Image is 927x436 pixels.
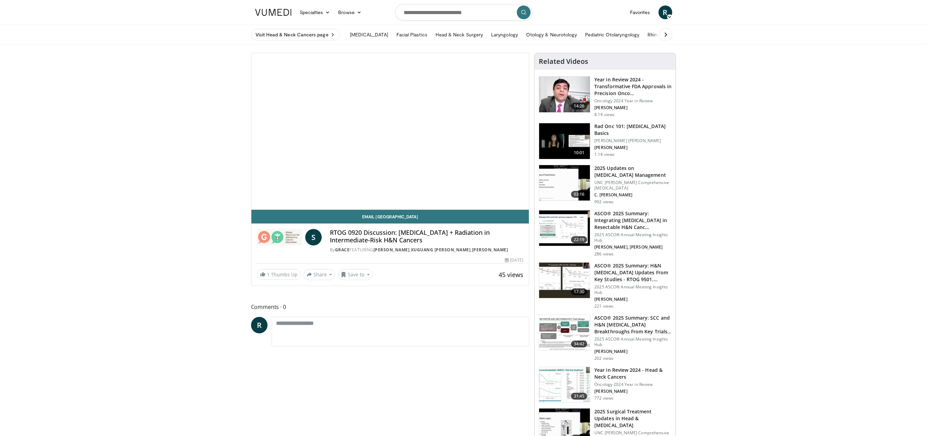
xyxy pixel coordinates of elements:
span: 45 views [499,271,523,279]
p: 286 views [594,251,614,257]
img: 7252e7b3-1b57-45cd-9037-c1da77b224bc.150x105_q85_crop-smart_upscale.jpg [539,263,590,298]
h3: ASCO® 2025 Summary: Integrating [MEDICAL_DATA] in Resectable H&N Canc… [594,210,672,231]
p: C. [PERSON_NAME] [594,192,672,198]
span: 31:45 [571,393,587,400]
span: 1 [267,271,270,278]
p: 202 views [594,356,614,361]
button: Save to [338,269,373,280]
span: 10:01 [571,149,587,156]
a: Laryngology [487,28,522,42]
h3: Year in Review 2024 - Transformative FDA Approvals in Precision Onco… [594,76,672,97]
a: Pediatric Otolaryngology [581,28,643,42]
a: [PERSON_NAME] [373,247,410,253]
p: Oncology 2024 Year in Review [594,382,672,387]
a: 17:30 ASCO® 2025 Summary: H&N [MEDICAL_DATA] Updates From Key Studies - RTOG 9501,… 2025 ASCO® An... [539,262,672,309]
a: [MEDICAL_DATA] [346,28,392,42]
a: 22:19 ASCO® 2025 Summary: Integrating [MEDICAL_DATA] in Resectable H&N Canc… 2025 ASCO® Annual Me... [539,210,672,257]
h4: RTOG 0920 Discussion: [MEDICAL_DATA] + Radiation in Intermediate-Risk H&N Cancers [330,229,523,244]
img: GRACE [257,229,302,245]
p: Oncology 2024 Year in Review [594,98,672,104]
p: 1.1K views [594,152,615,157]
a: Xuguang [PERSON_NAME] [411,247,471,253]
h4: Related Videos [539,57,588,66]
p: [PERSON_NAME] [594,145,672,150]
p: 2025 ASCO® Annual Meeting Insights Hub [594,336,672,347]
span: 34:42 [571,341,587,347]
img: aee802ce-c4cb-403d-b093-d98594b3404c.150x105_q85_crop-smart_upscale.jpg [539,123,590,159]
a: S [305,229,322,245]
a: Rhinology & Allergy [643,28,694,42]
a: Browse [334,5,366,19]
a: R [251,317,268,333]
h3: ASCO® 2025 Summary: H&N [MEDICAL_DATA] Updates From Key Studies - RTOG 9501,… [594,262,672,283]
p: 8.1K views [594,112,615,117]
div: By FEATURING , , [330,247,523,253]
h3: Year in Review 2024 - Head & Neck Cancers [594,367,672,380]
a: Favorites [626,5,654,19]
a: 10:01 Rad Onc 101: [MEDICAL_DATA] Basics [PERSON_NAME] [PERSON_NAME] [PERSON_NAME] 1.1K views [539,123,672,159]
p: UNC [PERSON_NAME] Comprehensive [MEDICAL_DATA] [594,180,672,191]
img: 59b31657-0fdf-4eb4-bc2c-b76a859f8026.150x105_q85_crop-smart_upscale.jpg [539,165,590,201]
a: 31:45 Year in Review 2024 - Head & Neck Cancers Oncology 2024 Year in Review [PERSON_NAME] 772 views [539,367,672,403]
p: [PERSON_NAME] [PERSON_NAME] [594,138,672,144]
p: [PERSON_NAME] [594,349,672,354]
p: 221 views [594,303,614,309]
img: 1eb24e41-0976-4a85-8370-3309beeabfe9.150x105_q85_crop-smart_upscale.jpg [539,315,590,351]
img: VuMedi Logo [255,9,292,16]
div: [DATE] [505,257,523,263]
input: Search topics, interventions [395,4,532,21]
p: [PERSON_NAME] [594,105,672,111]
a: 14:26 Year in Review 2024 - Transformative FDA Approvals in Precision Onco… Oncology 2024 Year in... [539,76,672,117]
span: 22:19 [571,236,587,243]
p: [PERSON_NAME] [594,297,672,302]
a: 1 Thumbs Up [257,269,301,280]
a: Visit Head & Neck Cancers page [251,29,340,41]
a: R [658,5,672,19]
img: ecb54fed-059e-4363-afea-f0d08f35b60b.150x105_q85_crop-smart_upscale.jpg [539,367,590,403]
p: [PERSON_NAME], [PERSON_NAME] [594,244,672,250]
p: 992 views [594,199,614,205]
h3: ASCO® 2025 Summary: SCC and H&N [MEDICAL_DATA] Breakthroughs From Key Trials… [594,314,672,335]
p: 772 views [594,395,614,401]
h3: Rad Onc 101: [MEDICAL_DATA] Basics [594,123,672,137]
span: 17:30 [571,288,587,295]
a: GRACE [335,247,350,253]
a: Specialties [296,5,334,19]
p: 2025 ASCO® Annual Meeting Insights Hub [594,284,672,295]
img: 6b668687-9898-4518-9951-025704d4bc20.150x105_q85_crop-smart_upscale.jpg [539,210,590,246]
a: Email [GEOGRAPHIC_DATA] [251,210,529,223]
img: 22cacae0-80e8-46c7-b946-25cff5e656fa.150x105_q85_crop-smart_upscale.jpg [539,77,590,112]
a: Facial Plastics [392,28,431,42]
p: 2025 ASCO® Annual Meeting Insights Hub [594,232,672,243]
a: Otology & Neurotology [522,28,581,42]
h3: 2025 Updates on [MEDICAL_DATA] Management [594,165,672,179]
button: Share [304,269,335,280]
h3: 2025 Surgical Treatment Updates in Head & [MEDICAL_DATA] [594,408,672,429]
a: 03:16 2025 Updates on [MEDICAL_DATA] Management UNC [PERSON_NAME] Comprehensive [MEDICAL_DATA] C.... [539,165,672,205]
a: [PERSON_NAME] [472,247,508,253]
span: Comments 0 [251,302,530,311]
video-js: Video Player [251,53,529,210]
span: 03:16 [571,191,587,198]
p: [PERSON_NAME] [594,389,672,394]
a: Head & Neck Surgery [431,28,487,42]
a: 34:42 ASCO® 2025 Summary: SCC and H&N [MEDICAL_DATA] Breakthroughs From Key Trials… 2025 ASCO® An... [539,314,672,361]
span: 14:26 [571,103,587,110]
